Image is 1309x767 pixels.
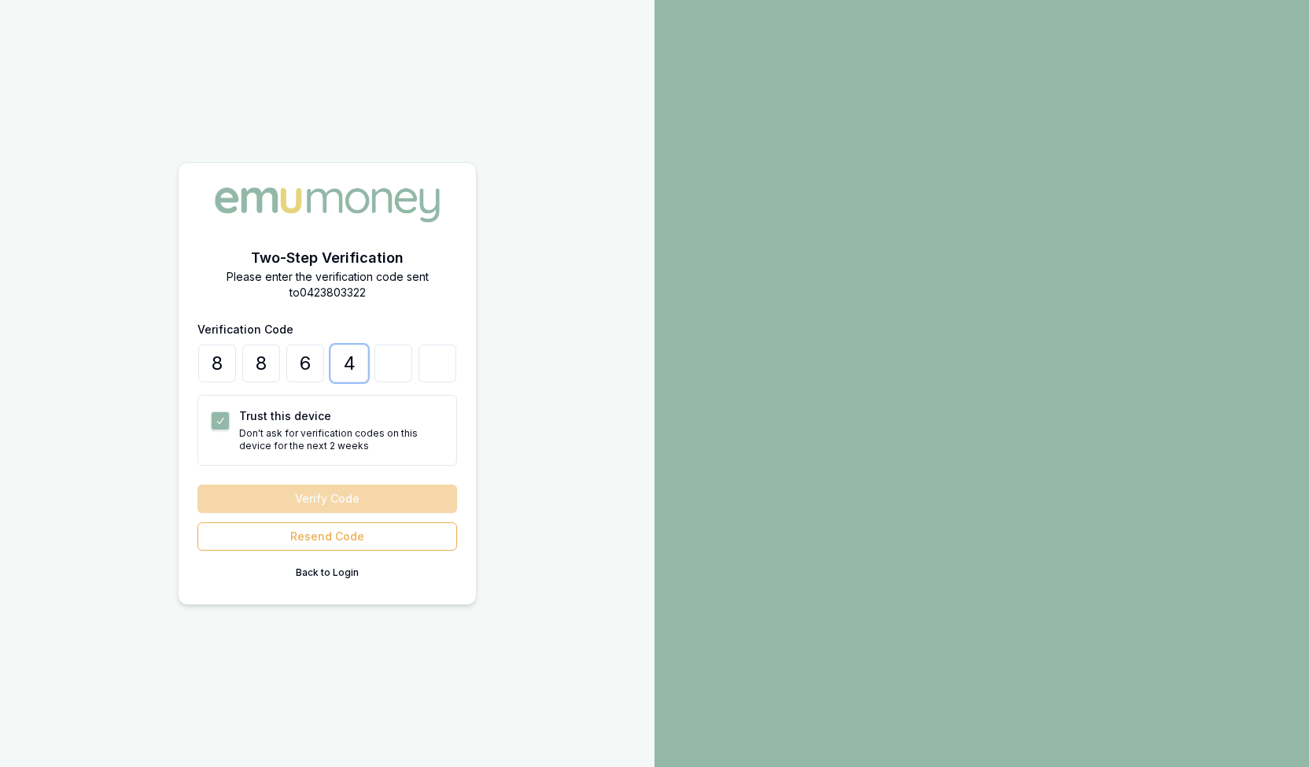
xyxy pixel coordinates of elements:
button: Resend Code [197,522,457,551]
button: Back to Login [197,560,457,585]
p: Please enter the verification code sent to 0423803322 [197,269,457,301]
label: Trust this device [239,409,331,422]
img: Emu Money [209,182,445,227]
h2: Two-Step Verification [197,247,457,269]
p: Don't ask for verification codes on this device for the next 2 weeks [239,427,444,452]
label: Verification Code [197,323,293,336]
